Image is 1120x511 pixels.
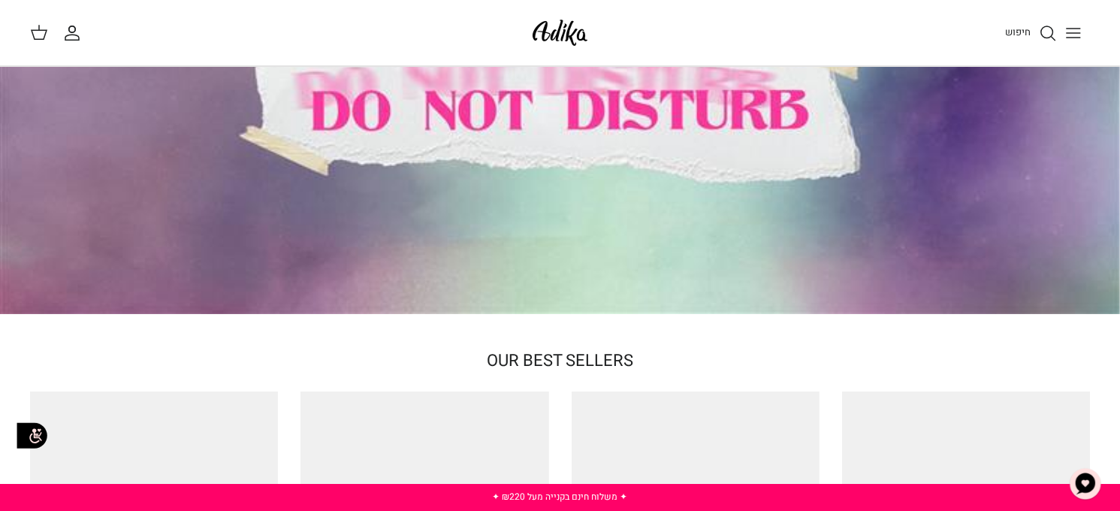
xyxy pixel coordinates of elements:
[1005,24,1057,42] a: חיפוש
[63,24,87,42] a: החשבון שלי
[1005,25,1031,39] span: חיפוש
[487,349,633,373] a: OUR BEST SELLERS
[1063,461,1108,506] button: צ'אט
[1057,17,1090,50] button: Toggle menu
[492,490,627,503] a: ✦ משלוח חינם בקנייה מעל ₪220 ✦
[11,415,53,456] img: accessibility_icon02.svg
[528,15,592,50] img: Adika IL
